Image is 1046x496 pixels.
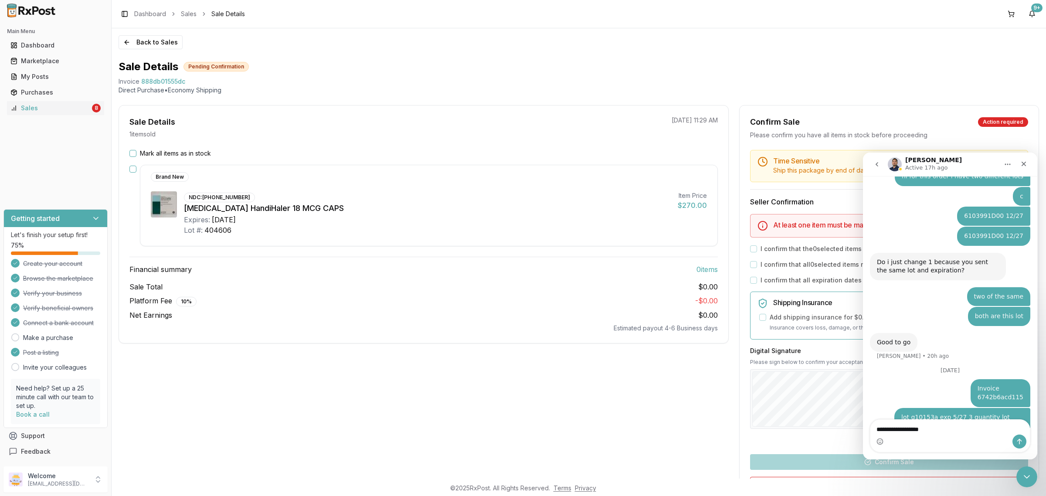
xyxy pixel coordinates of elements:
div: My Posts [10,72,101,81]
h5: At least one item must be marked as in stock to confirm the sale. [773,221,1021,228]
span: Create your account [23,259,82,268]
span: Feedback [21,447,51,456]
div: Please confirm you have all items in stock before proceeding [750,131,1028,139]
a: Dashboard [134,10,166,18]
button: Support [3,428,108,444]
div: $270.00 [678,200,707,211]
p: 1 item sold [129,130,156,139]
a: Terms [554,484,571,492]
div: Dashboard [10,41,101,50]
p: Insurance covers loss, damage, or theft during transit. [770,323,1021,332]
button: 9+ [1025,7,1039,21]
span: Ship this package by end of day [DATE] . [773,166,891,174]
h1: Sale Details [119,60,178,74]
p: [DATE] 11:29 AM [672,116,718,125]
span: $0.00 [698,282,718,292]
div: Estimated payout 4-6 Business days [129,324,718,333]
span: Net Earnings [129,310,172,320]
span: Post a listing [23,348,59,357]
p: Welcome [28,472,88,480]
span: 75 % [11,241,24,250]
div: [MEDICAL_DATA] HandiHaler 18 MCG CAPS [184,202,671,214]
img: RxPost Logo [3,3,59,17]
nav: breadcrumb [134,10,245,18]
div: Sale Details [129,116,175,128]
a: Sales8 [7,100,104,116]
span: - $0.00 [695,296,718,305]
span: Financial summary [129,264,192,275]
div: Purchases [10,88,101,97]
div: 8 [92,104,101,112]
span: 0 item s [696,264,718,275]
a: Privacy [575,484,596,492]
span: 888db01555dc [141,77,185,86]
div: Marketplace [10,57,101,65]
span: Platform Fee [129,296,197,306]
label: I confirm that the 0 selected items are in stock and ready to ship [761,245,954,253]
p: [EMAIL_ADDRESS][DOMAIN_NAME] [28,480,88,487]
h3: Digital Signature [750,347,1028,355]
button: My Posts [3,70,108,84]
h5: Time Sensitive [773,157,1021,164]
p: Need help? Set up a 25 minute call with our team to set up. [16,384,95,410]
a: Make a purchase [23,333,73,342]
span: Sale Details [211,10,245,18]
a: Marketplace [7,53,104,69]
div: Confirm Sale [750,116,800,128]
span: Browse the marketplace [23,274,93,283]
label: Add shipping insurance for $0.00 ( 1.5 % of order value) [770,313,936,322]
span: Verify beneficial owners [23,304,93,313]
button: I don't have these items available anymore [750,477,1028,493]
span: Sale Total [129,282,163,292]
div: 9+ [1031,3,1043,12]
button: Marketplace [3,54,108,68]
div: Expires: [184,214,210,225]
button: Sales8 [3,101,108,115]
a: Dashboard [7,37,104,53]
span: $0.00 [698,311,718,319]
h3: Getting started [11,213,60,224]
h2: Main Menu [7,28,104,35]
p: Let's finish your setup first! [11,231,100,239]
button: Back to Sales [119,35,183,49]
button: Feedback [3,444,108,459]
p: Direct Purchase • Economy Shipping [119,86,1039,95]
a: Book a call [16,411,50,418]
a: Purchases [7,85,104,100]
div: Action required [978,117,1028,127]
div: 10 % [176,297,197,306]
h3: Seller Confirmation [750,197,1028,207]
img: User avatar [9,472,23,486]
div: Pending Confirmation [183,62,249,71]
